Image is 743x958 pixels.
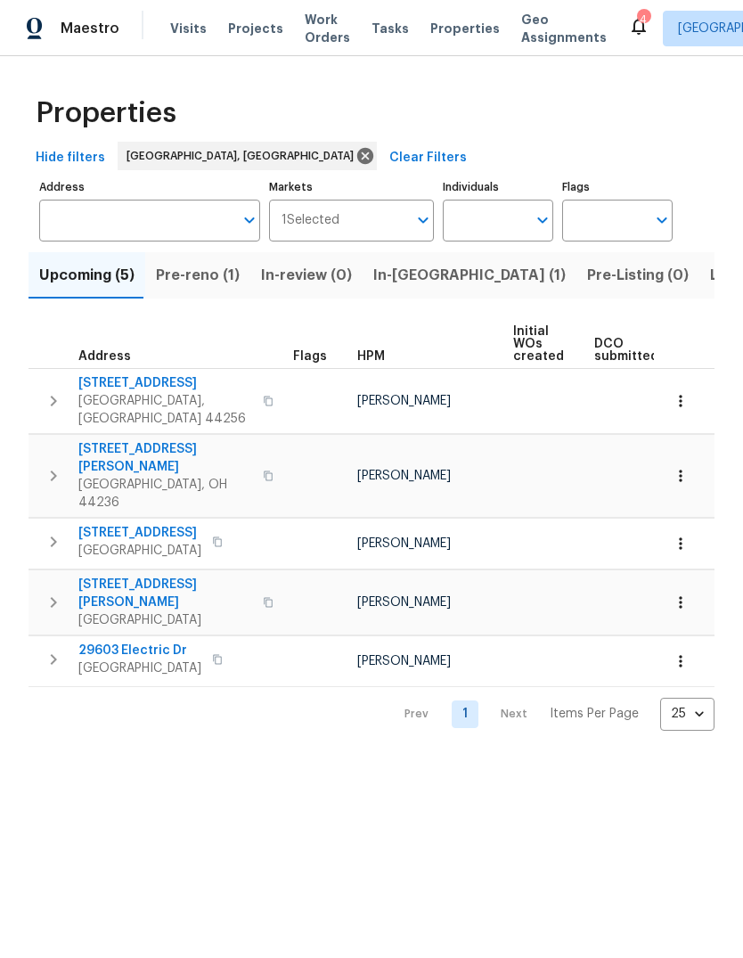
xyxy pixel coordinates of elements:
button: Open [530,208,555,233]
p: Items Per Page [550,705,639,723]
span: HPM [357,350,385,363]
button: Clear Filters [382,142,474,175]
span: Work Orders [305,11,350,46]
span: [PERSON_NAME] [357,395,451,407]
label: Individuals [443,182,553,192]
span: Upcoming (5) [39,263,135,288]
div: [GEOGRAPHIC_DATA], [GEOGRAPHIC_DATA] [118,142,377,170]
span: 1 Selected [282,213,339,228]
a: Goto page 1 [452,700,478,728]
nav: Pagination Navigation [388,698,714,731]
span: Properties [36,104,176,122]
span: [STREET_ADDRESS][PERSON_NAME] [78,576,252,611]
span: [STREET_ADDRESS] [78,374,252,392]
span: [PERSON_NAME] [357,537,451,550]
span: Flags [293,350,327,363]
span: Initial WOs created [513,325,564,363]
div: 25 [660,691,714,737]
span: 29603 Electric Dr [78,642,201,659]
span: [GEOGRAPHIC_DATA] [78,611,252,629]
span: [GEOGRAPHIC_DATA] [78,659,201,677]
button: Open [237,208,262,233]
span: In-review (0) [261,263,352,288]
span: [PERSON_NAME] [357,655,451,667]
button: Open [649,208,674,233]
span: [GEOGRAPHIC_DATA] [78,542,201,560]
span: DCO submitted [594,338,658,363]
span: [GEOGRAPHIC_DATA], [GEOGRAPHIC_DATA] [127,147,361,165]
span: [STREET_ADDRESS] [78,524,201,542]
span: Hide filters [36,147,105,169]
button: Hide filters [29,142,112,175]
label: Address [39,182,260,192]
span: [STREET_ADDRESS][PERSON_NAME] [78,440,252,476]
span: Address [78,350,131,363]
span: [GEOGRAPHIC_DATA], [GEOGRAPHIC_DATA] 44256 [78,392,252,428]
span: Tasks [371,22,409,35]
span: [GEOGRAPHIC_DATA], OH 44236 [78,476,252,512]
label: Flags [562,182,673,192]
span: [PERSON_NAME] [357,470,451,482]
span: Clear Filters [389,147,467,169]
button: Open [411,208,436,233]
span: In-[GEOGRAPHIC_DATA] (1) [373,263,566,288]
span: Maestro [61,20,119,37]
span: Pre-reno (1) [156,263,240,288]
span: Geo Assignments [521,11,607,46]
span: Visits [170,20,207,37]
div: 4 [637,11,649,29]
span: Pre-Listing (0) [587,263,689,288]
span: [PERSON_NAME] [357,596,451,609]
span: Properties [430,20,500,37]
label: Markets [269,182,435,192]
span: Projects [228,20,283,37]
